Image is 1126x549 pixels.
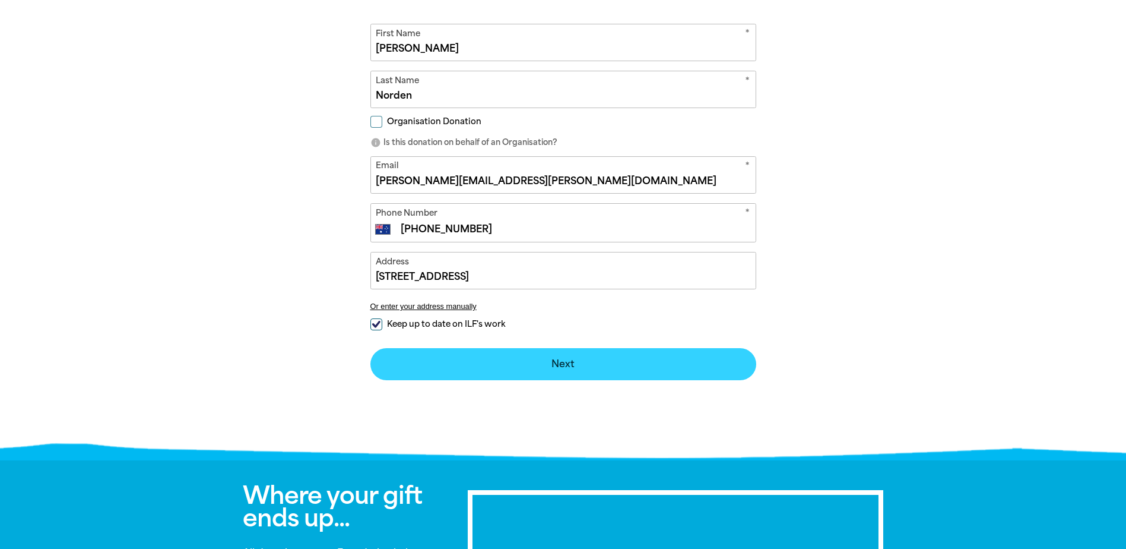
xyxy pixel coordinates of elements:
[370,137,381,148] i: info
[370,348,756,380] button: Next
[387,116,481,127] span: Organisation Donation
[370,318,382,330] input: Keep up to date on ILF's work
[370,137,756,149] p: Is this donation on behalf of an Organisation?
[370,116,382,128] input: Organisation Donation
[370,302,756,311] button: Or enter your address manually
[243,481,422,532] span: Where your gift ends up...
[387,318,505,330] span: Keep up to date on ILF's work
[745,207,750,222] i: Required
